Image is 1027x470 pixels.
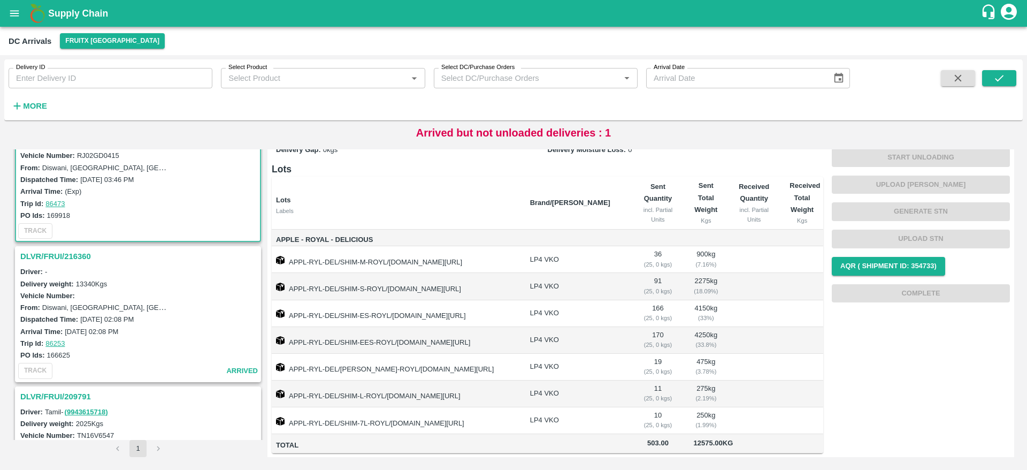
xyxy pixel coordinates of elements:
[694,286,719,296] div: ( 18.09 %)
[628,146,632,154] span: 0
[522,300,631,327] td: LP4 VKO
[999,2,1018,25] div: account of current user
[272,407,522,434] td: APPL-RYL-DEL/SHIM-7L-ROYL/[DOMAIN_NAME][URL]
[790,216,815,225] div: Kgs
[631,273,685,300] td: 91
[9,34,51,48] div: DC Arrivals
[276,439,522,452] span: Total
[20,304,40,312] label: From:
[272,246,522,273] td: APPL-RYL-DEL/SHIM-M-ROYL/[DOMAIN_NAME][URL]
[694,393,719,403] div: ( 2.19 %)
[272,354,522,381] td: APPL-RYL-DEL/[PERSON_NAME]-ROYL/[DOMAIN_NAME][URL]
[60,33,165,49] button: Select DC
[276,256,285,264] img: box
[694,181,717,214] b: Sent Total Weight
[620,71,634,85] button: Open
[47,211,70,219] label: 169918
[639,367,676,376] div: ( 25, 0 kgs)
[416,125,611,141] p: Arrived but not unloaded deliveries : 1
[76,420,103,428] label: 2025 Kgs
[407,71,421,85] button: Open
[323,146,338,154] span: 0 kgs
[631,327,685,354] td: 170
[522,246,631,273] td: LP4 VKO
[77,431,114,439] label: TN16V6547
[639,313,676,323] div: ( 25, 0 kgs)
[644,183,672,202] b: Sent Quantity
[694,340,719,350] div: ( 33.8 %)
[548,146,626,154] label: Delivery Moisture Loss:
[45,268,47,276] span: -
[20,249,259,263] h3: DLVR/FRUI/216360
[437,71,603,85] input: Select DC/Purchase Orders
[9,97,50,115] button: More
[694,260,719,269] div: ( 7.16 %)
[639,286,676,296] div: ( 25, 0 kgs)
[20,339,43,347] label: Trip Id:
[20,390,259,404] h3: DLVR/FRUI/209791
[20,164,40,172] label: From:
[20,187,63,195] label: Arrival Time:
[65,408,108,416] a: (9943615718)
[23,102,47,110] strong: More
[9,68,212,88] input: Enter Delivery ID
[522,407,631,434] td: LP4 VKO
[694,367,719,376] div: ( 3.78 %)
[654,63,685,72] label: Arrival Date
[80,315,134,323] label: [DATE] 02:08 PM
[790,181,820,214] b: Received Total Weight
[631,381,685,407] td: 11
[631,300,685,327] td: 166
[48,8,108,19] b: Supply Chain
[20,292,75,300] label: Vehicle Number:
[276,196,290,204] b: Lots
[20,151,75,160] label: Vehicle Number:
[694,313,719,323] div: ( 33 %)
[685,246,727,273] td: 900 kg
[639,260,676,269] div: ( 25, 0 kgs)
[228,63,267,72] label: Select Product
[45,339,65,347] a: 86253
[685,273,727,300] td: 2275 kg
[20,211,45,219] label: PO Ids:
[20,351,45,359] label: PO Ids:
[694,420,719,430] div: ( 1.99 %)
[2,1,27,26] button: open drawer
[694,439,733,447] span: 12575.00 Kg
[108,440,168,457] nav: pagination navigation
[739,183,769,202] b: Received Quantity
[631,246,685,273] td: 36
[694,216,719,225] div: Kgs
[27,3,48,24] img: logo
[685,327,727,354] td: 4250 kg
[639,420,676,430] div: ( 25, 0 kgs)
[276,336,285,345] img: box
[685,407,727,434] td: 250 kg
[646,68,824,88] input: Arrival Date
[522,381,631,407] td: LP4 VKO
[276,417,285,426] img: box
[522,327,631,354] td: LP4 VKO
[685,354,727,381] td: 475 kg
[832,257,945,276] button: AQR ( Shipment Id: 354733)
[276,390,285,398] img: box
[276,206,522,216] div: Labels
[77,151,119,160] label: RJ02GD0415
[522,354,631,381] td: LP4 VKO
[129,440,147,457] button: page 1
[685,381,727,407] td: 275 kg
[45,408,109,416] span: Tamil -
[20,280,74,288] label: Delivery weight:
[224,71,404,85] input: Select Product
[65,328,118,336] label: [DATE] 02:08 PM
[16,63,45,72] label: Delivery ID
[76,280,108,288] label: 13340 Kgs
[42,163,297,172] label: Diswani, [GEOGRAPHIC_DATA], [GEOGRAPHIC_DATA] , [GEOGRAPHIC_DATA]
[522,273,631,300] td: LP4 VKO
[65,187,81,195] label: (Exp)
[272,300,522,327] td: APPL-RYL-DEL/SHIM-ES-ROYL/[DOMAIN_NAME][URL]
[639,393,676,403] div: ( 25, 0 kgs)
[20,176,78,184] label: Dispatched Time:
[631,407,685,434] td: 10
[631,354,685,381] td: 19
